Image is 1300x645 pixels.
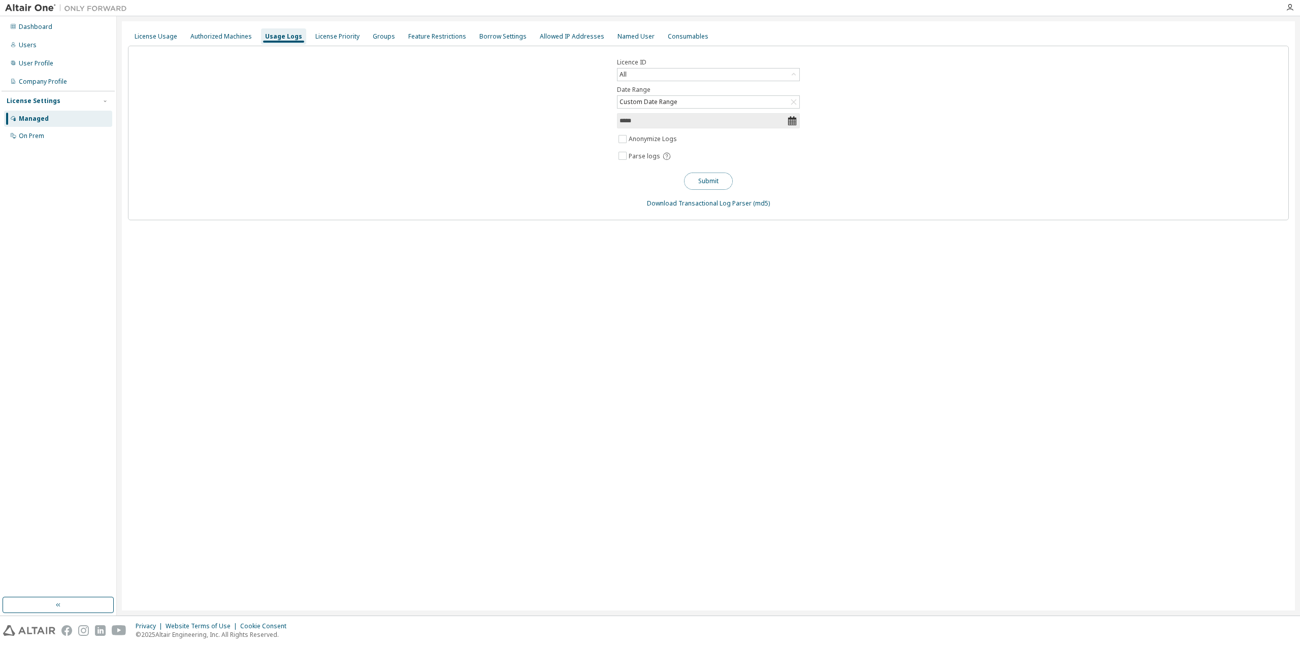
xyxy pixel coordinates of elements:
[19,115,49,123] div: Managed
[135,32,177,41] div: License Usage
[629,133,679,145] label: Anonymize Logs
[136,630,292,639] p: © 2025 Altair Engineering, Inc. All Rights Reserved.
[136,622,166,630] div: Privacy
[7,97,60,105] div: License Settings
[617,32,655,41] div: Named User
[19,132,44,140] div: On Prem
[19,23,52,31] div: Dashboard
[617,58,800,66] label: Licence ID
[61,625,72,636] img: facebook.svg
[479,32,527,41] div: Borrow Settings
[617,86,800,94] label: Date Range
[373,32,395,41] div: Groups
[240,622,292,630] div: Cookie Consent
[265,32,302,41] div: Usage Logs
[617,96,799,108] div: Custom Date Range
[95,625,106,636] img: linkedin.svg
[684,173,733,190] button: Submit
[5,3,132,13] img: Altair One
[618,69,628,80] div: All
[647,199,752,208] a: Download Transactional Log Parser
[668,32,708,41] div: Consumables
[190,32,252,41] div: Authorized Machines
[166,622,240,630] div: Website Terms of Use
[19,78,67,86] div: Company Profile
[617,69,799,81] div: All
[315,32,360,41] div: License Priority
[78,625,89,636] img: instagram.svg
[629,152,660,160] span: Parse logs
[19,41,37,49] div: Users
[3,625,55,636] img: altair_logo.svg
[112,625,126,636] img: youtube.svg
[408,32,466,41] div: Feature Restrictions
[618,96,679,108] div: Custom Date Range
[540,32,604,41] div: Allowed IP Addresses
[753,199,770,208] a: (md5)
[19,59,53,67] div: User Profile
